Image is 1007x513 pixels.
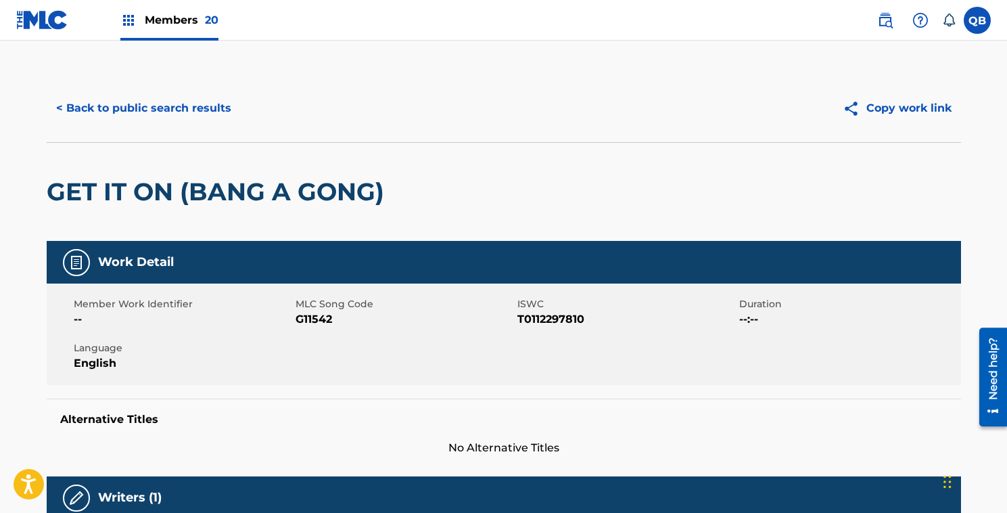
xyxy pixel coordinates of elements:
div: Help [907,7,934,34]
a: Public Search [872,7,899,34]
h5: Writers (1) [98,490,162,506]
iframe: Chat Widget [939,448,1007,513]
h5: Work Detail [98,254,174,270]
div: User Menu [964,7,991,34]
button: Copy work link [833,91,961,125]
span: English [74,355,292,372]
img: Writers [68,490,85,506]
img: help [912,12,929,28]
img: Copy work link [843,100,866,117]
img: search [877,12,893,28]
span: ISWC [517,297,736,311]
span: Member Work Identifier [74,297,292,311]
button: < Back to public search results [47,91,241,125]
span: No Alternative Titles [47,440,961,456]
div: Drag [943,462,952,502]
span: Language [74,341,292,355]
h2: GET IT ON (BANG A GONG) [47,177,391,207]
iframe: Resource Center [969,323,1007,432]
img: MLC Logo [16,10,68,30]
img: Top Rightsholders [120,12,137,28]
span: --:-- [739,311,958,328]
span: 20 [205,14,218,26]
span: Members [145,12,218,28]
span: G11542 [296,311,514,328]
span: -- [74,311,292,328]
span: T0112297810 [517,311,736,328]
h5: Alternative Titles [60,413,947,426]
img: Work Detail [68,254,85,271]
div: Notifications [942,14,956,27]
span: MLC Song Code [296,297,514,311]
span: Duration [739,297,958,311]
